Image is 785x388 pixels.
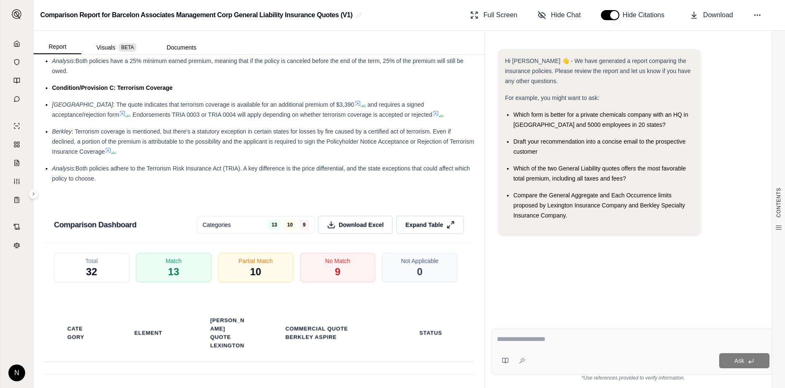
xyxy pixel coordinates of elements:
[551,10,581,20] span: Hide Chat
[417,265,422,278] span: 0
[703,10,733,20] span: Download
[250,265,261,278] span: 10
[775,188,782,218] span: CONTENTS
[52,165,75,172] span: Analysis:
[200,311,255,355] th: [PERSON_NAME] Quote Lexington
[239,257,273,265] span: Partial Match
[115,148,117,155] span: .
[513,111,688,128] span: Which form is better for a private chemicals company with an HQ in [GEOGRAPHIC_DATA] and 5000 emp...
[396,215,464,234] button: Expand Table
[168,265,179,278] span: 13
[5,72,28,89] a: Prompt Library
[409,324,452,342] th: Status
[5,54,28,71] a: Documents Vault
[719,353,769,368] button: Ask
[34,40,81,54] button: Report
[86,257,98,265] span: Total
[52,58,463,74] span: Both policies have a 25% minimum earned premium, meaning that if the policy is canceled before th...
[119,43,136,52] span: BETA
[491,375,775,381] div: *Use references provided to verify information.
[5,237,28,254] a: Legal Search Engine
[483,10,517,20] span: Full Screen
[339,220,384,229] span: Download Excel
[505,58,691,84] span: Hi [PERSON_NAME] 👋 - We have generated a report comparing the insurance policies. Please review t...
[52,58,75,64] span: Analysis:
[203,220,231,229] span: Categories
[52,101,113,108] span: [GEOGRAPHIC_DATA]
[513,138,686,155] span: Draft your recommendation into a concise email to the prospective customer
[5,91,28,107] a: Chat
[5,173,28,190] a: Custom Report
[8,6,25,23] button: Expand sidebar
[686,7,736,24] button: Download
[197,216,315,233] button: Categories13109
[52,128,72,135] span: Berkley
[113,101,354,108] span: : The quote indicates that terrorism coverage is available for an additional premium of $3,390
[40,8,353,23] h2: Comparison Report for Barcelon Associates Management Corp General Liability Insurance Quotes (V1)
[54,217,136,232] h3: Comparison Dashboard
[81,41,151,54] button: Visuals
[124,324,172,342] th: Element
[623,10,670,20] span: Hide Citations
[5,35,28,52] a: Home
[275,320,380,346] th: Commercial Quote Berkley Aspire
[268,220,280,230] span: 13
[505,94,599,101] span: For example, you might want to ask:
[8,364,25,381] div: N
[5,218,28,235] a: Contract Analysis
[52,84,173,91] span: Condition/Provision C: Terrorism Coverage
[52,101,424,118] span: , and requires a signed acceptance/rejection form
[86,265,97,278] span: 32
[534,7,584,24] button: Hide Chat
[5,136,28,153] a: Policy Comparisons
[151,41,211,54] button: Documents
[401,257,438,265] span: Not Applicable
[5,191,28,208] a: Coverage Table
[52,165,470,182] span: Both policies adhere to the Terrorism Risk Insurance Act (TRIA). A key difference is the price di...
[284,220,296,230] span: 10
[513,192,685,219] span: Compare the General Aggregate and Each Occurrence limits proposed by Lexington Insurance Company ...
[442,111,444,118] span: .
[513,165,686,182] span: Which of the two General Liability quotes offers the most favorable total premium, including all ...
[467,7,521,24] button: Full Screen
[5,155,28,171] a: Claim Coverage
[29,189,39,199] button: Expand sidebar
[325,257,350,265] span: No Match
[5,118,28,134] a: Single Policy
[166,257,182,265] span: Match
[335,265,341,278] span: 9
[405,220,443,229] span: Expand Table
[12,9,22,19] img: Expand sidebar
[57,320,96,346] th: Category
[52,128,474,155] span: : Terrorism coverage is mentioned, but there's a statutory exception in certain states for losses...
[318,215,393,234] button: Download Excel
[299,220,309,230] span: 9
[734,357,744,364] span: Ask
[129,111,432,118] span: . Endorsements TRIA 0003 or TRIA 0004 will apply depending on whether terrorism coverage is accep...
